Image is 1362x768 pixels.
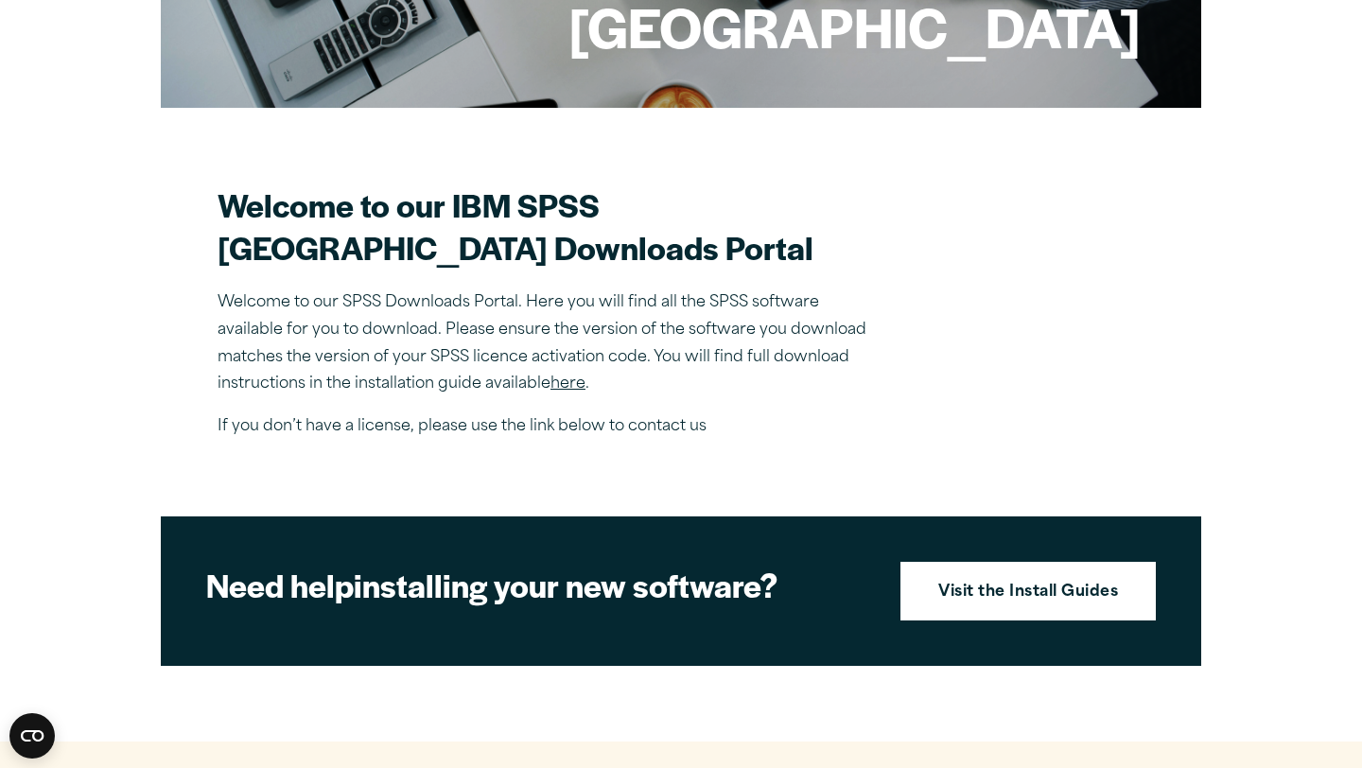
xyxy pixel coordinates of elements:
[900,562,1156,620] a: Visit the Install Guides
[938,581,1118,605] strong: Visit the Install Guides
[9,713,55,759] button: Open CMP widget
[206,564,868,606] h2: installing your new software?
[550,376,585,392] a: here
[218,289,880,398] p: Welcome to our SPSS Downloads Portal. Here you will find all the SPSS software available for you ...
[218,413,880,441] p: If you don’t have a license, please use the link below to contact us
[218,183,880,269] h2: Welcome to our IBM SPSS [GEOGRAPHIC_DATA] Downloads Portal
[206,562,354,607] strong: Need help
